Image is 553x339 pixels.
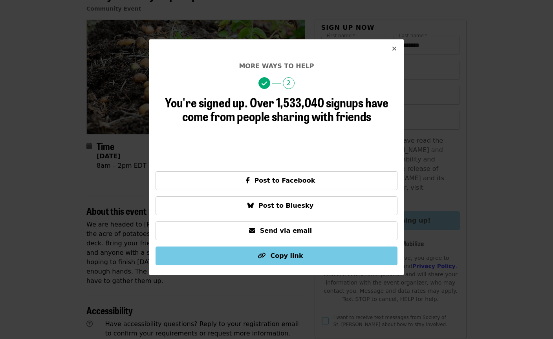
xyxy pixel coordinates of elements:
[182,93,388,125] span: Over 1,533,040 signups have come from people sharing with friends
[260,227,312,234] span: Send via email
[255,177,315,184] span: Post to Facebook
[258,252,266,259] i: link icon
[258,202,313,209] span: Post to Bluesky
[247,202,254,209] i: bluesky icon
[156,221,397,240] button: Send via email
[283,77,295,89] span: 2
[239,62,314,70] span: More ways to help
[262,80,267,87] i: check icon
[156,247,397,265] button: Copy link
[270,252,303,259] span: Copy link
[165,93,248,111] span: You're signed up.
[156,171,397,190] button: Post to Facebook
[392,45,397,53] i: times icon
[249,227,255,234] i: envelope icon
[385,40,404,58] button: Close
[156,196,397,215] button: Post to Bluesky
[246,177,250,184] i: facebook-f icon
